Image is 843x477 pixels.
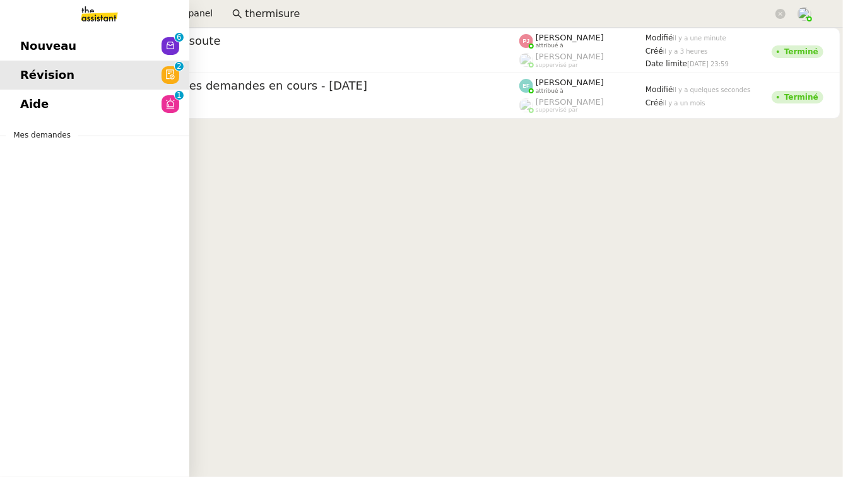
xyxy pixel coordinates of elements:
[519,33,646,49] app-user-label: attribué à
[784,93,818,101] div: Terminé
[519,52,646,68] app-user-label: suppervisé par
[519,79,533,93] img: svg
[519,97,646,114] app-user-label: suppervisé par
[175,62,184,71] nz-badge-sup: 2
[20,37,76,56] span: Nouveau
[177,91,182,102] p: 1
[519,53,533,67] img: users%2FoFdbodQ3TgNoWt9kP3GXAs5oaCq1%2Favatar%2Fprofile-pic.png
[536,107,578,114] span: suppervisé par
[536,42,563,49] span: attribué à
[6,129,78,141] span: Mes demandes
[646,33,673,42] span: Modifié
[177,62,182,73] p: 2
[20,66,74,85] span: Révision
[784,48,818,56] div: Terminé
[65,35,519,47] span: Ajouter une valise en soute
[519,78,646,94] app-user-label: attribué à
[536,97,604,107] span: [PERSON_NAME]
[646,85,673,94] span: Modifié
[536,78,604,87] span: [PERSON_NAME]
[646,98,663,107] span: Créé
[175,33,184,42] nz-badge-sup: 6
[519,34,533,48] img: svg
[536,88,563,95] span: attribué à
[177,33,182,44] p: 6
[536,33,604,42] span: [PERSON_NAME]
[798,7,811,21] img: users%2FPPrFYTsEAUgQy5cK5MCpqKbOX8K2%2Favatar%2FCapture%20d%E2%80%99e%CC%81cran%202023-06-05%20a%...
[663,48,708,55] span: il y a 3 heures
[65,51,519,68] app-user-detailed-label: client
[175,91,184,100] nz-badge-sup: 1
[245,6,773,23] input: Rechercher
[65,97,519,113] app-user-detailed-label: client
[519,98,533,112] img: users%2FyQfMwtYgTqhRP2YHWHmG2s2LYaD3%2Favatar%2Fprofile-pic.png
[646,47,663,56] span: Créé
[687,61,729,68] span: [DATE] 23:59
[536,52,604,61] span: [PERSON_NAME]
[646,59,687,68] span: Date limite
[673,35,726,42] span: il y a une minute
[536,62,578,69] span: suppervisé par
[20,95,49,114] span: Aide
[65,80,519,91] span: Suivi hebdomadaire des demandes en cours - [DATE]
[673,86,751,93] span: il y a quelques secondes
[663,100,705,107] span: il y a un mois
